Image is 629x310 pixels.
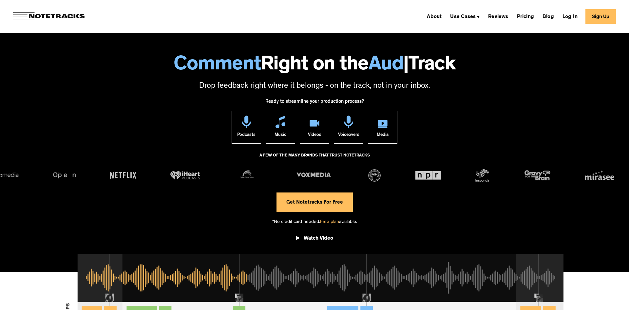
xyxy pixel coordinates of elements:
[450,14,476,20] div: Use Cases
[540,11,557,22] a: Blog
[296,230,333,249] a: open lightbox
[585,9,616,24] a: Sign Up
[265,95,364,111] div: Ready to streamline your production process?
[486,11,511,22] a: Reviews
[320,220,339,225] span: Free plan
[272,212,357,231] div: *No credit card needed. available.
[424,11,444,22] a: About
[448,11,482,22] div: Use Cases
[232,111,261,144] a: Podcasts
[259,150,370,168] div: A FEW OF THE MANY BRANDS THAT TRUST NOTETRACKS
[266,111,295,144] a: Music
[377,128,389,143] div: Media
[7,81,622,92] p: Drop feedback right where it belongs - on the track, not in your inbox.
[7,56,622,76] h1: Right on the Track
[237,128,256,143] div: Podcasts
[338,128,359,143] div: Voiceovers
[276,192,353,212] a: Get Notetracks For Free
[369,56,404,76] span: Aud
[300,111,329,144] a: Videos
[334,111,363,144] a: Voiceovers
[174,56,261,76] span: Comment
[368,111,397,144] a: Media
[304,235,333,242] div: Watch Video
[514,11,537,22] a: Pricing
[403,56,409,76] span: |
[560,11,580,22] a: Log In
[308,128,321,143] div: Videos
[275,128,286,143] div: Music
